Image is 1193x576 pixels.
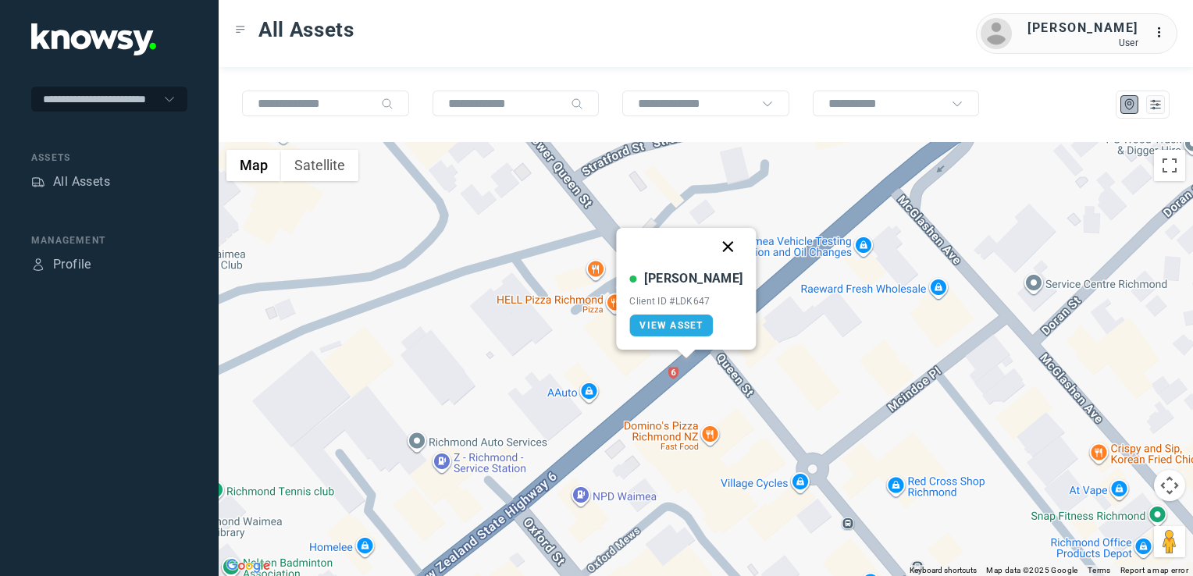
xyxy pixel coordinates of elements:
div: List [1148,98,1163,112]
span: Map data ©2025 Google [986,566,1077,574]
div: [PERSON_NAME] [644,269,743,288]
div: Profile [31,258,45,272]
div: Management [31,233,187,247]
div: Client ID #LDK647 [629,296,743,307]
button: Map camera controls [1154,470,1185,501]
div: All Assets [53,172,110,191]
a: Report a map error [1120,566,1188,574]
a: AssetsAll Assets [31,172,110,191]
div: Profile [53,255,91,274]
button: Show satellite imagery [281,150,358,181]
div: Assets [31,175,45,189]
button: Close [710,228,747,265]
button: Drag Pegman onto the map to open Street View [1154,526,1185,557]
img: avatar.png [981,18,1012,49]
div: Map [1123,98,1137,112]
div: : [1154,23,1173,44]
div: Search [381,98,394,110]
a: ProfileProfile [31,255,91,274]
button: Keyboard shortcuts [910,565,977,576]
div: : [1154,23,1173,42]
span: View Asset [639,320,703,331]
a: Open this area in Google Maps (opens a new window) [223,556,274,576]
a: View Asset [629,315,713,336]
span: All Assets [258,16,354,44]
div: Search [571,98,583,110]
div: [PERSON_NAME] [1027,19,1138,37]
img: Application Logo [31,23,156,55]
div: User [1027,37,1138,48]
tspan: ... [1155,27,1170,38]
div: Assets [31,151,187,165]
div: Toggle Menu [235,24,246,35]
button: Show street map [226,150,281,181]
button: Toggle fullscreen view [1154,150,1185,181]
a: Terms (opens in new tab) [1088,566,1111,574]
img: Google [223,556,274,576]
